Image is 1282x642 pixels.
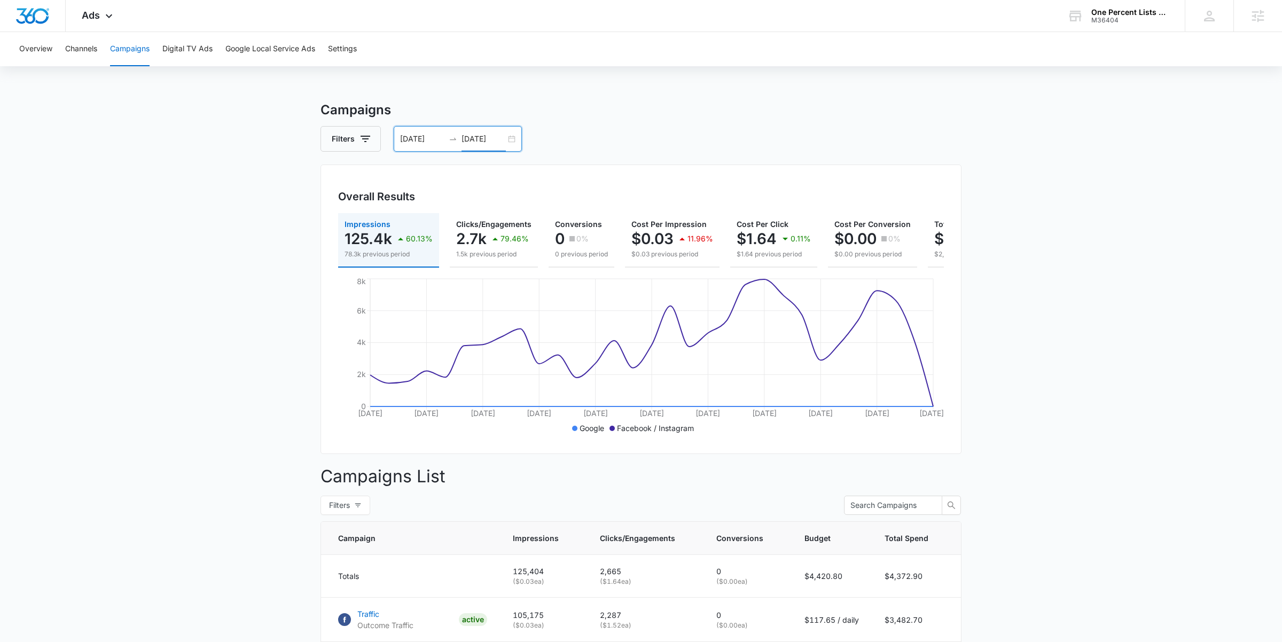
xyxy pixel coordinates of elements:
[580,422,604,434] p: Google
[513,577,574,586] p: ( $0.03 ea)
[934,220,978,229] span: Total Spend
[456,249,531,259] p: 1.5k previous period
[631,230,674,247] p: $0.03
[687,235,713,242] p: 11.96%
[888,235,901,242] p: 0%
[716,577,779,586] p: ( $0.00 ea)
[162,32,213,66] button: Digital TV Ads
[449,135,457,143] span: swap-right
[600,533,675,544] span: Clicks/Engagements
[737,220,788,229] span: Cost Per Click
[501,235,529,242] p: 79.46%
[583,409,608,418] tspan: [DATE]
[400,133,444,145] input: Start date
[865,409,889,418] tspan: [DATE]
[716,566,779,577] p: 0
[320,100,961,120] h3: Campaigns
[872,555,961,598] td: $4,372.90
[361,402,366,411] tspan: 0
[338,613,351,626] img: Facebook
[804,533,843,544] span: Budget
[716,533,763,544] span: Conversions
[357,277,366,286] tspan: 8k
[345,220,390,229] span: Impressions
[357,608,413,620] p: Traffic
[695,409,720,418] tspan: [DATE]
[19,32,52,66] button: Overview
[456,230,487,247] p: 2.7k
[885,533,928,544] span: Total Spend
[513,566,574,577] p: 125,404
[850,499,927,511] input: Search Campaigns
[639,409,664,418] tspan: [DATE]
[338,189,415,205] h3: Overall Results
[338,570,487,582] div: Totals
[357,338,366,347] tspan: 4k
[449,135,457,143] span: to
[320,464,961,489] p: Campaigns List
[555,230,565,247] p: 0
[737,230,777,247] p: $1.64
[513,533,559,544] span: Impressions
[414,409,439,418] tspan: [DATE]
[737,249,811,259] p: $1.64 previous period
[406,235,433,242] p: 60.13%
[358,409,382,418] tspan: [DATE]
[338,608,487,631] a: FacebookTrafficOutcome TrafficACTIVE
[872,598,961,642] td: $3,482.70
[934,249,1051,259] p: $2,439.30 previous period
[1091,8,1169,17] div: account name
[357,370,366,379] tspan: 2k
[65,32,97,66] button: Channels
[942,496,961,515] button: search
[600,621,691,630] p: ( $1.52 ea)
[471,409,495,418] tspan: [DATE]
[834,230,877,247] p: $0.00
[834,220,911,229] span: Cost Per Conversion
[459,613,487,626] div: ACTIVE
[345,249,433,259] p: 78.3k previous period
[357,620,413,631] p: Outcome Traffic
[1091,17,1169,24] div: account id
[456,220,531,229] span: Clicks/Engagements
[576,235,589,242] p: 0%
[527,409,551,418] tspan: [DATE]
[462,133,506,145] input: End date
[808,409,833,418] tspan: [DATE]
[631,249,713,259] p: $0.03 previous period
[338,533,472,544] span: Campaign
[345,230,392,247] p: 125.4k
[716,609,779,621] p: 0
[600,566,691,577] p: 2,665
[329,499,350,511] span: Filters
[716,621,779,630] p: ( $0.00 ea)
[617,422,694,434] p: Facebook / Instagram
[320,496,370,515] button: Filters
[942,501,960,510] span: search
[934,230,1009,247] p: $4,372.90
[752,409,777,418] tspan: [DATE]
[82,10,100,21] span: Ads
[555,220,602,229] span: Conversions
[110,32,150,66] button: Campaigns
[791,235,811,242] p: 0.11%
[555,249,608,259] p: 0 previous period
[834,249,911,259] p: $0.00 previous period
[631,220,707,229] span: Cost Per Impression
[513,609,574,621] p: 105,175
[320,126,381,152] button: Filters
[513,621,574,630] p: ( $0.03 ea)
[328,32,357,66] button: Settings
[804,614,859,625] p: $117.65 / daily
[600,609,691,621] p: 2,287
[600,577,691,586] p: ( $1.64 ea)
[357,306,366,315] tspan: 6k
[225,32,315,66] button: Google Local Service Ads
[919,409,944,418] tspan: [DATE]
[804,570,859,582] p: $4,420.80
